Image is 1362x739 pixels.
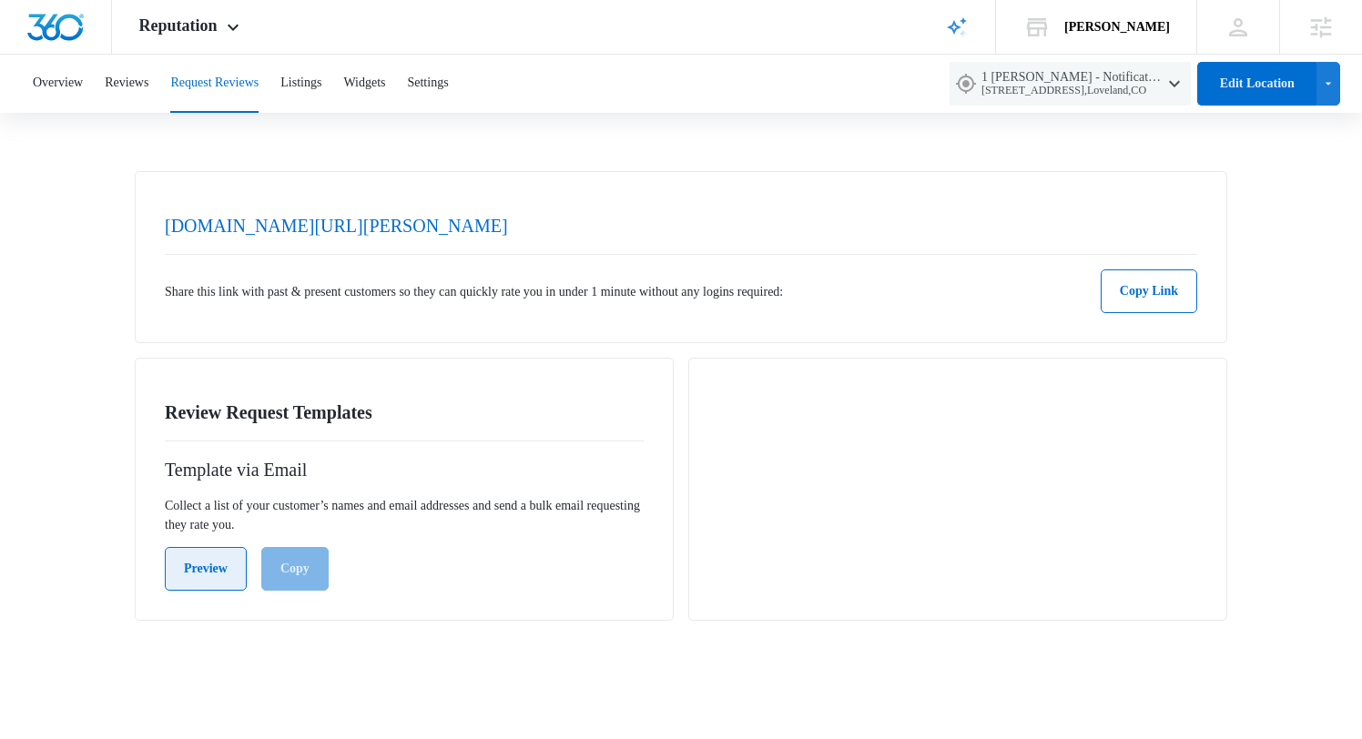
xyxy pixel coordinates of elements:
h2: Review Request Templates [165,399,644,426]
div: Share this link with past & present customers so they can quickly rate you in under 1 minute with... [165,269,1197,313]
button: Request Reviews [170,55,259,113]
button: Preview [165,547,247,591]
button: Copy Link [1101,269,1197,313]
a: [DOMAIN_NAME][URL][PERSON_NAME] [165,216,508,236]
p: Template via Email [165,456,644,483]
button: Widgets [343,55,385,113]
button: Settings [407,55,448,113]
div: account name [1064,20,1170,35]
button: Edit Location [1197,62,1316,106]
span: 1 [PERSON_NAME] - Notification Test [981,70,1164,97]
span: [STREET_ADDRESS] , Loveland , CO [981,85,1164,97]
p: Collect a list of your customer’s names and email addresses and send a bulk email requesting they... [165,496,644,534]
button: Listings [280,55,321,113]
button: Reviews [105,55,148,113]
span: Reputation [139,16,218,35]
button: Overview [33,55,83,113]
button: 1 [PERSON_NAME] - Notification Test[STREET_ADDRESS],Loveland,CO [950,62,1191,106]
